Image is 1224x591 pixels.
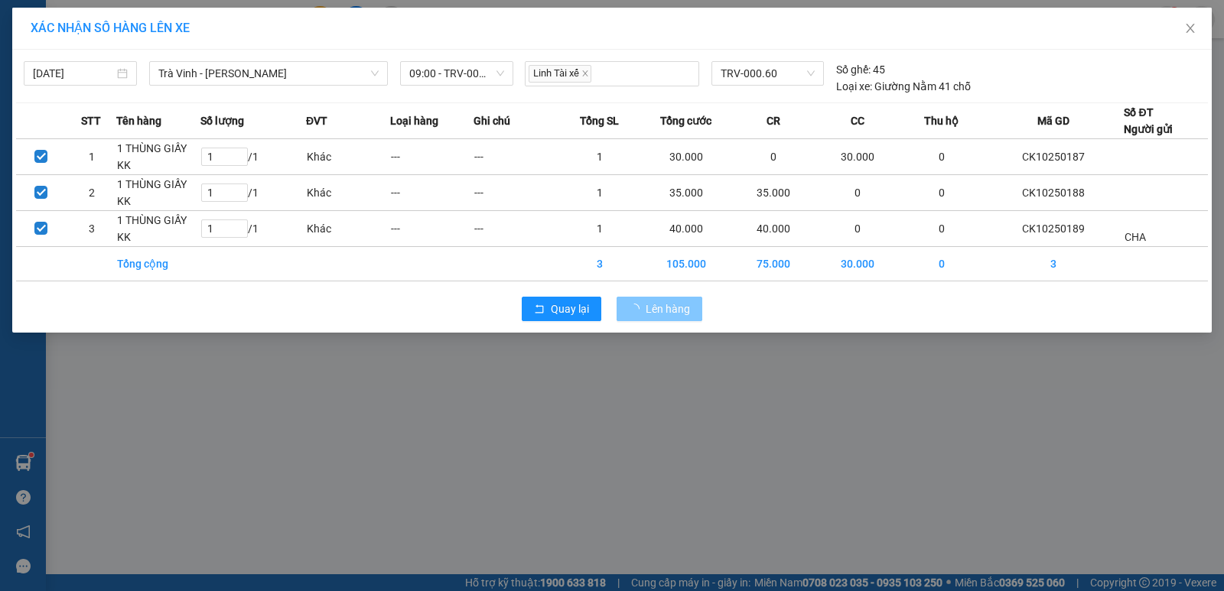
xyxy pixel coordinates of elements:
span: Số ghế: [836,61,871,78]
span: Linh Tài xế [529,65,591,83]
td: 2 [67,175,117,211]
td: --- [390,211,474,247]
span: Ghi chú [474,112,510,129]
span: CR [767,112,780,129]
span: Lên hàng [646,300,690,317]
td: 0 [732,139,816,175]
span: Số lượng [200,112,244,129]
span: ĐVT [306,112,327,129]
span: Tên hàng [116,112,161,129]
td: --- [474,211,558,247]
td: 0 [815,175,900,211]
td: 1 [558,139,642,175]
td: 1 THÙNG GIẤY KK [116,211,200,247]
span: CHA [96,30,120,44]
td: --- [390,175,474,211]
td: 30.000 [815,139,900,175]
p: NHẬN: [6,51,223,80]
td: 0 [900,175,984,211]
td: 30.000 [641,139,731,175]
td: CK10250188 [983,175,1124,211]
strong: BIÊN NHẬN GỬI HÀNG [51,8,177,23]
span: CHA [1125,231,1146,243]
td: --- [474,139,558,175]
td: 0 [900,247,984,281]
td: 1 [558,211,642,247]
span: Loại xe: [836,78,872,95]
span: STT [81,112,101,129]
td: 105.000 [641,247,731,281]
span: 0392406616 - [6,83,106,97]
td: --- [390,139,474,175]
span: close [581,70,589,77]
td: 3 [67,211,117,247]
span: VP [PERSON_NAME] ([GEOGRAPHIC_DATA]) [6,51,154,80]
td: / 1 [200,139,306,175]
td: Khác [306,175,390,211]
span: Quay lại [551,300,589,317]
input: 12/10/2025 [33,65,114,82]
span: GIAO: [6,99,37,114]
div: Số ĐT Người gửi [1124,104,1173,138]
span: close [1184,22,1196,34]
span: loading [629,304,646,314]
span: rollback [534,304,545,316]
span: CC [851,112,864,129]
td: 40.000 [732,211,816,247]
td: 75.000 [732,247,816,281]
td: / 1 [200,175,306,211]
span: TRV-000.60 [721,62,815,85]
p: GỬI: [6,30,223,44]
td: 35.000 [641,175,731,211]
td: 1 [558,175,642,211]
span: Tổng SL [580,112,619,129]
span: XÁC NHẬN SỐ HÀNG LÊN XE [31,21,190,35]
div: Giường Nằm 41 chỗ [836,78,971,95]
span: Tổng cước [660,112,711,129]
button: Close [1169,8,1212,50]
td: 1 THÙNG GIẤY KK [116,175,200,211]
span: Mã GD [1037,112,1069,129]
td: CK10250187 [983,139,1124,175]
td: 1 THÙNG GIẤY KK [116,139,200,175]
span: Loại hàng [390,112,438,129]
td: 35.000 [732,175,816,211]
button: rollbackQuay lại [522,297,601,321]
td: 0 [815,211,900,247]
td: 0 [900,139,984,175]
span: Thu hộ [924,112,959,129]
td: 3 [558,247,642,281]
td: 0 [900,211,984,247]
td: Khác [306,139,390,175]
span: down [370,69,379,78]
td: --- [474,175,558,211]
span: 09:00 - TRV-000.60 [409,62,504,85]
span: Trà Vinh - Hồ Chí Minh [158,62,379,85]
td: 3 [983,247,1124,281]
td: Khác [306,211,390,247]
td: 30.000 [815,247,900,281]
span: BẢO [82,83,106,97]
td: CK10250189 [983,211,1124,247]
td: 40.000 [641,211,731,247]
div: 45 [836,61,885,78]
td: 1 [67,139,117,175]
span: VP Cầu Kè - [31,30,120,44]
td: Tổng cộng [116,247,200,281]
td: / 1 [200,211,306,247]
button: Lên hàng [617,297,702,321]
